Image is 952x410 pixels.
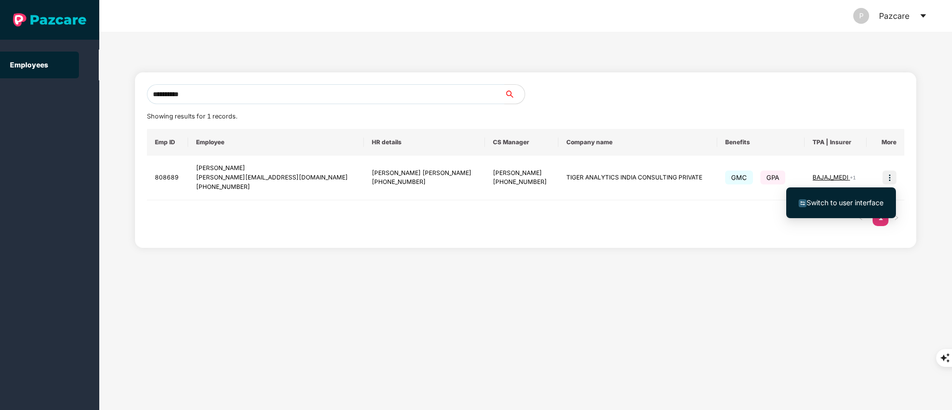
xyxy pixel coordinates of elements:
[372,177,477,187] div: [PHONE_NUMBER]
[188,129,364,156] th: Employee
[147,156,189,200] td: 808689
[717,129,805,156] th: Benefits
[807,198,884,207] span: Switch to user interface
[558,129,717,156] th: Company name
[893,215,899,221] span: right
[558,156,717,200] td: TIGER ANALYTICS INDIA CONSULTING PRIVATE
[725,171,753,184] span: GMC
[888,210,904,226] li: Next Page
[799,199,807,207] img: svg+xml;base64,PHN2ZyB4bWxucz0iaHR0cDovL3d3dy53My5vcmcvMjAwMC9zdmciIHdpZHRoPSIxNiIgaGVpZ2h0PSIxNi...
[196,164,356,173] div: [PERSON_NAME]
[813,174,850,181] span: BAJAJ_MEDI
[888,210,904,226] button: right
[147,129,189,156] th: Emp ID
[147,113,237,120] span: Showing results for 1 records.
[493,169,550,178] div: [PERSON_NAME]
[493,177,550,187] div: [PHONE_NUMBER]
[919,12,927,20] span: caret-down
[364,129,485,156] th: HR details
[10,60,48,69] a: Employees
[372,169,477,178] div: [PERSON_NAME] [PERSON_NAME]
[850,175,856,180] span: + 1
[867,129,904,156] th: More
[504,90,525,98] span: search
[196,173,356,182] div: [PERSON_NAME][EMAIL_ADDRESS][DOMAIN_NAME]
[805,129,867,156] th: TPA | Insurer
[504,84,525,104] button: search
[485,129,558,156] th: CS Manager
[760,171,785,184] span: GPA
[859,8,864,24] span: P
[883,171,896,184] img: icon
[196,182,356,192] div: [PHONE_NUMBER]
